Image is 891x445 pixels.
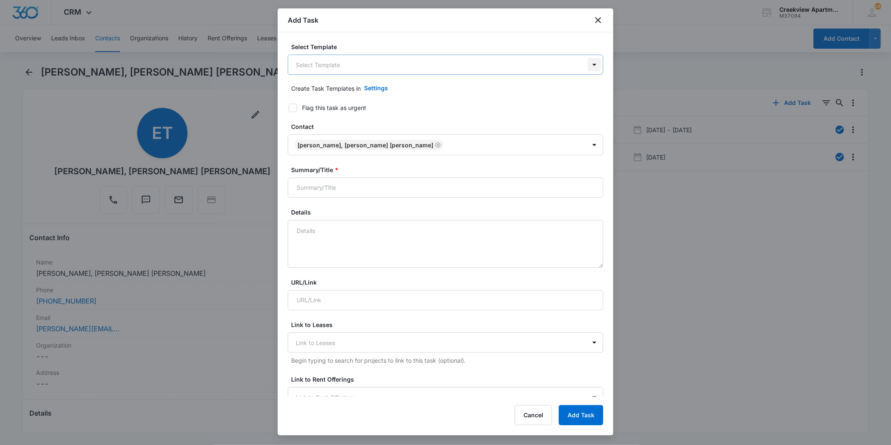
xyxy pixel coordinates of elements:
[291,278,607,287] label: URL/Link
[559,405,603,425] button: Add Task
[291,42,607,51] label: Select Template
[288,178,603,198] input: Summary/Title
[291,84,361,93] p: Create Task Templates in
[291,122,607,131] label: Contact
[356,78,396,98] button: Settings
[288,15,318,25] h1: Add Task
[593,15,603,25] button: close
[291,356,603,365] p: Begin typing to search for projects to link to this task (optional).
[288,290,603,310] input: URL/Link
[291,165,607,174] label: Summary/Title
[291,375,607,384] label: Link to Rent Offerings
[515,405,552,425] button: Cancel
[291,320,607,329] label: Link to Leases
[302,103,366,112] div: Flag this task as urgent
[291,208,607,217] label: Details
[433,142,441,148] div: Remove Elizabeth Tovias, Anastacio Romero Islas
[297,141,433,149] div: [PERSON_NAME], [PERSON_NAME] [PERSON_NAME]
